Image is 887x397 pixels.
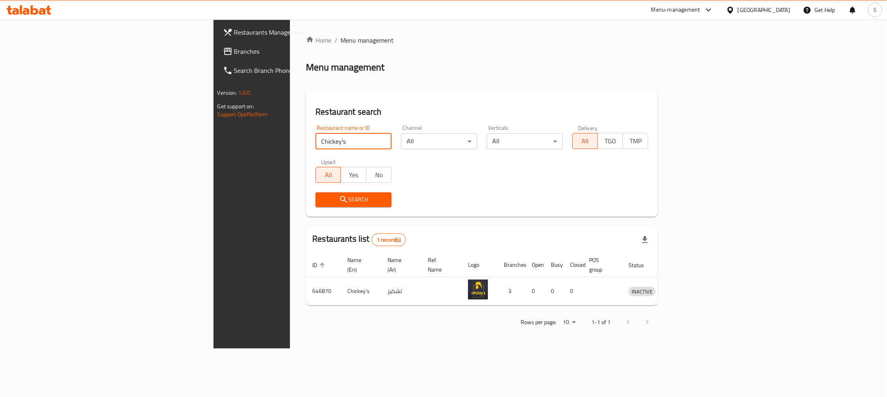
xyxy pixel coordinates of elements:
[217,42,362,61] a: Branches
[651,5,700,15] div: Menu-management
[217,109,268,119] a: Support.OpsPlatform
[626,135,645,147] span: TMP
[341,167,366,183] button: Yes
[629,260,654,270] span: Status
[487,133,563,149] div: All
[468,280,488,299] img: Chickey's
[560,317,579,329] div: Rows per page:
[306,253,693,305] table: enhanced table
[544,277,564,305] td: 0
[322,195,385,205] span: Search
[217,23,362,42] a: Restaurants Management
[238,88,251,98] span: 1.0.0
[312,233,406,246] h2: Restaurants list
[217,61,362,80] a: Search Branch Phone
[372,233,406,246] div: Total records count
[635,230,654,249] div: Export file
[462,253,497,277] th: Logo
[544,253,564,277] th: Busy
[497,253,525,277] th: Branches
[372,236,406,244] span: 1 record(s)
[234,47,355,56] span: Branches
[597,133,623,149] button: TGO
[428,255,452,274] span: Ref. Name
[217,101,254,111] span: Get support on:
[315,192,392,207] button: Search
[319,169,338,181] span: All
[347,255,372,274] span: Name (En)
[370,169,388,181] span: No
[572,133,598,149] button: All
[315,133,392,149] input: Search for restaurant name or ID..
[629,287,656,296] span: INACTIVE
[576,135,595,147] span: All
[234,66,355,75] span: Search Branch Phone
[497,277,525,305] td: 3
[521,317,556,327] p: Rows per page:
[578,125,598,131] label: Delivery
[321,159,336,164] label: Upsell
[315,167,341,183] button: All
[312,260,327,270] span: ID
[306,35,658,45] nav: breadcrumb
[873,6,877,14] span: S
[591,317,611,327] p: 1-1 of 1
[738,6,790,14] div: [GEOGRAPHIC_DATA]
[601,135,620,147] span: TGO
[564,277,583,305] td: 0
[401,133,477,149] div: All
[344,169,363,181] span: Yes
[564,253,583,277] th: Closed
[525,253,544,277] th: Open
[388,255,412,274] span: Name (Ar)
[366,167,392,183] button: No
[315,106,648,118] h2: Restaurant search
[217,88,237,98] span: Version:
[341,35,394,45] span: Menu management
[234,27,355,37] span: Restaurants Management
[623,133,648,149] button: TMP
[589,255,613,274] span: POS group
[381,277,421,305] td: تشكيز
[525,277,544,305] td: 0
